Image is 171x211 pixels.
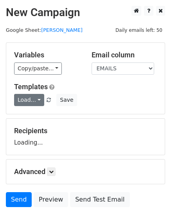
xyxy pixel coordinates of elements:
[41,27,83,33] a: [PERSON_NAME]
[6,192,32,207] a: Send
[14,94,44,106] a: Load...
[70,192,130,207] a: Send Test Email
[14,51,80,59] h5: Variables
[34,192,68,207] a: Preview
[14,127,157,147] div: Loading...
[14,127,157,135] h5: Recipients
[56,94,77,106] button: Save
[92,51,157,59] h5: Email column
[14,83,48,91] a: Templates
[14,167,157,176] h5: Advanced
[113,27,165,33] a: Daily emails left: 50
[113,26,165,35] span: Daily emails left: 50
[14,62,62,75] a: Copy/paste...
[6,27,83,33] small: Google Sheet:
[6,6,165,19] h2: New Campaign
